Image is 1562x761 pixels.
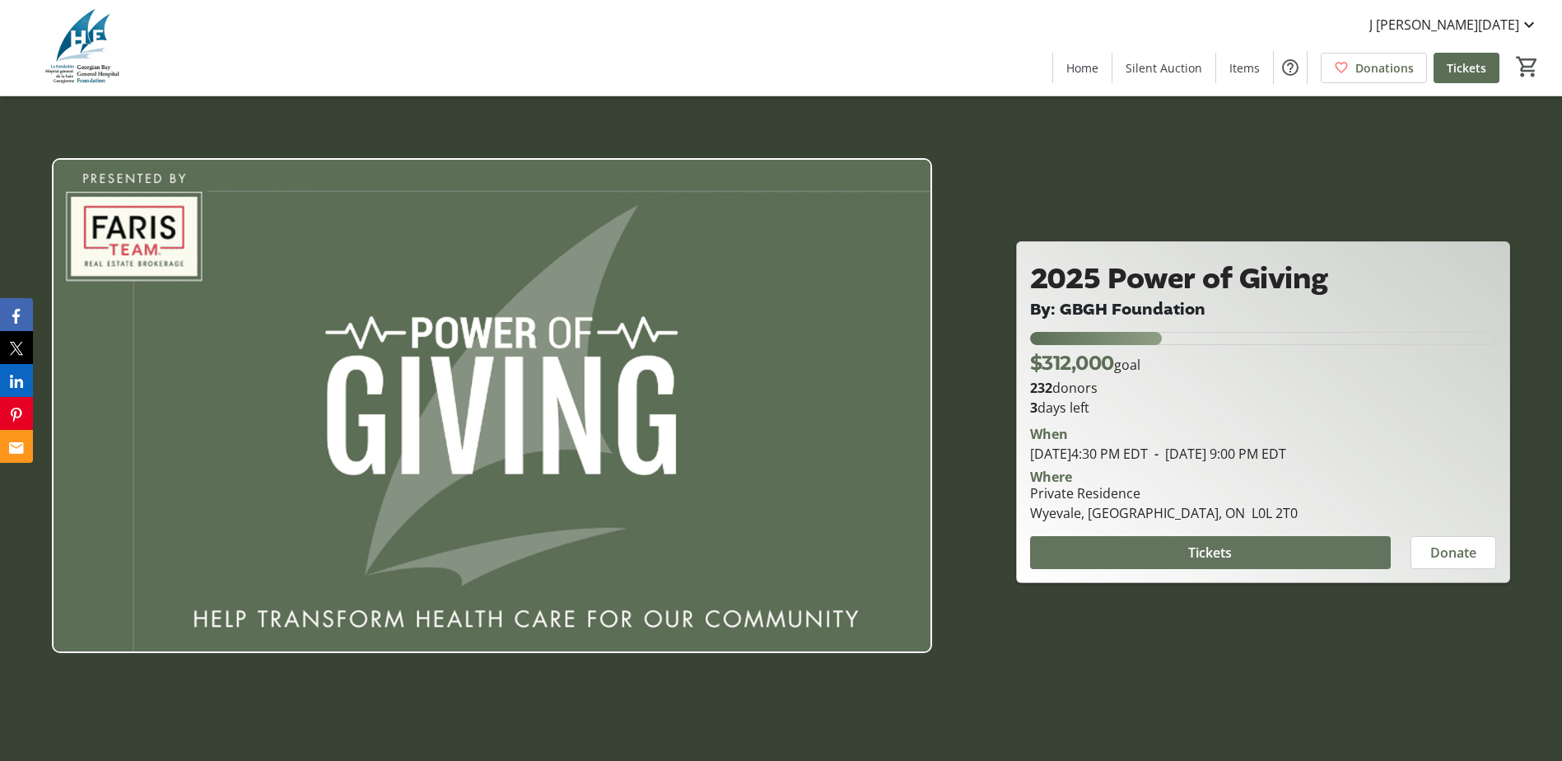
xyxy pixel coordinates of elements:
span: Donations [1355,59,1414,77]
span: 3 [1030,399,1037,417]
a: Items [1216,53,1273,83]
span: 2025 Power of Giving [1030,259,1328,299]
button: J [PERSON_NAME][DATE] [1356,12,1552,38]
span: $312,000 [1030,351,1114,375]
span: Home [1066,59,1098,77]
span: Tickets [1447,59,1486,77]
button: Help [1274,51,1307,84]
div: When [1030,424,1068,444]
a: Tickets [1434,53,1499,83]
span: By: GBGH Foundation [1030,298,1205,320]
span: Silent Auction [1126,59,1202,77]
div: Where [1030,470,1072,483]
p: days left [1030,398,1496,418]
p: goal [1030,348,1140,378]
button: Donate [1410,536,1496,569]
span: J [PERSON_NAME][DATE] [1369,15,1519,35]
button: Tickets [1030,536,1391,569]
span: [DATE] 9:00 PM EDT [1148,445,1286,463]
span: Tickets [1188,543,1232,563]
a: Donations [1321,53,1427,83]
a: Home [1053,53,1112,83]
div: Private Residence [1030,483,1298,503]
span: Donate [1430,543,1476,563]
p: donors [1030,378,1496,398]
a: Silent Auction [1112,53,1215,83]
img: Campaign CTA Media Photo [52,158,932,653]
span: - [1148,445,1165,463]
span: [DATE] 4:30 PM EDT [1030,445,1148,463]
div: 28.28846153846154% of fundraising goal reached [1030,332,1496,345]
span: Items [1229,59,1260,77]
b: 232 [1030,379,1052,397]
button: Cart [1513,52,1542,82]
div: Wyevale, [GEOGRAPHIC_DATA], ON L0L 2T0 [1030,503,1298,523]
img: Georgian Bay General Hospital Foundation's Logo [10,7,156,89]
